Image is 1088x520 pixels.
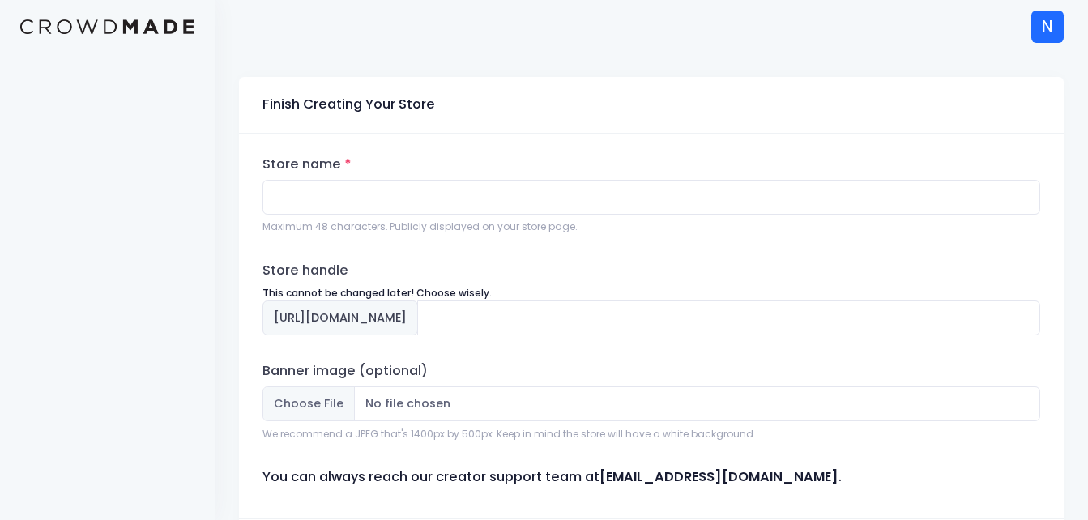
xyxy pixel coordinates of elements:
p: You can always reach our creator support team at . [262,467,1040,487]
img: Logo [20,19,194,35]
div: This cannot be changed later! Choose wisely. [262,286,1040,300]
label: Store handle [262,261,348,280]
div: N [1031,11,1064,43]
strong: [EMAIL_ADDRESS][DOMAIN_NAME] [599,467,838,486]
div: Maximum 48 characters. Publicly displayed on your store page. [262,220,1040,234]
div: Finish Creating Your Store [262,83,435,128]
div: We recommend a JPEG that's 1400px by 500px. Keep in mind the store will have a white background. [262,427,1040,441]
label: Banner image (optional) [262,361,428,381]
label: Store name [262,155,351,174]
span: [URL][DOMAIN_NAME] [262,300,418,335]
